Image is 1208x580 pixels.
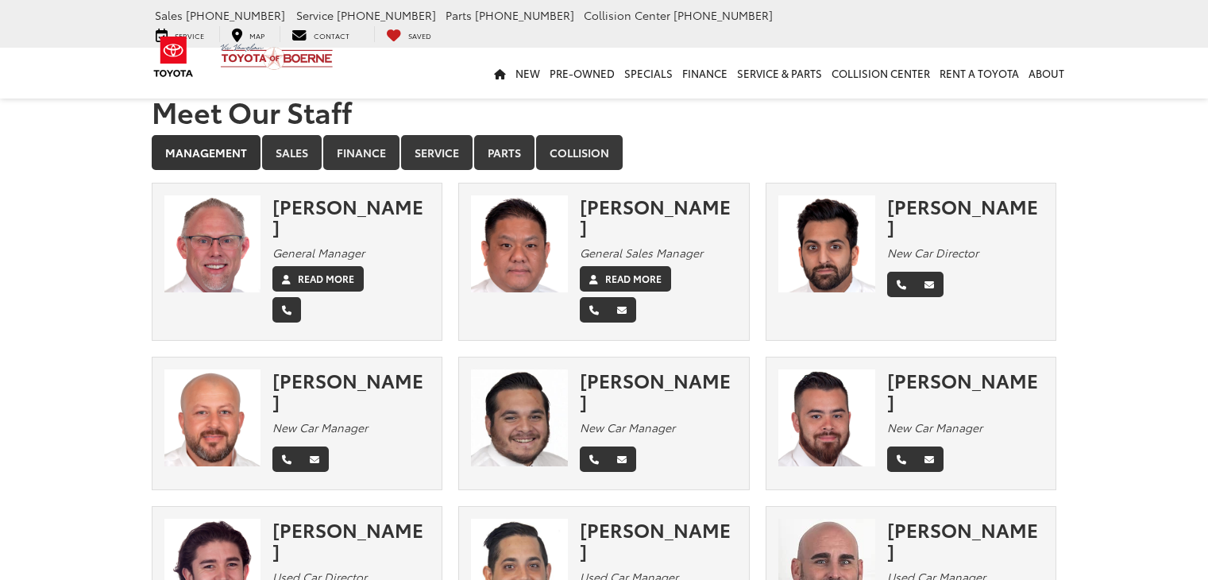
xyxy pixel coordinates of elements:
[220,43,334,71] img: Vic Vaughan Toyota of Boerne
[511,48,545,99] a: New
[778,195,875,292] img: Aman Shiekh
[474,135,535,170] a: Parts
[475,7,574,23] span: [PHONE_NUMBER]
[608,297,636,323] a: Email
[272,447,301,472] a: Phone
[887,447,916,472] a: Phone
[219,26,276,42] a: Map
[300,447,329,472] a: Email
[323,135,399,170] a: Finance
[144,26,216,42] a: Service
[887,519,1044,561] div: [PERSON_NAME]
[272,420,368,435] em: New Car Manager
[580,297,608,323] a: Phone
[732,48,827,99] a: Service & Parts: Opens in a new tab
[887,272,916,297] a: Phone
[580,195,737,238] div: [PERSON_NAME]
[489,48,511,99] a: Home
[262,135,322,170] a: Sales
[580,245,703,261] em: General Sales Manager
[619,48,677,99] a: Specials
[471,195,568,292] img: Tuan Tran
[935,48,1024,99] a: Rent a Toyota
[887,420,982,435] em: New Car Manager
[580,447,608,472] a: Phone
[152,95,1057,127] h1: Meet Our Staff
[272,266,364,292] a: Read More
[164,369,261,466] img: Sam Abraham
[374,26,443,42] a: My Saved Vehicles
[580,519,737,561] div: [PERSON_NAME]
[915,272,944,297] a: Email
[584,7,670,23] span: Collision Center
[1024,48,1069,99] a: About
[144,31,203,83] img: Toyota
[337,7,436,23] span: [PHONE_NUMBER]
[580,369,737,412] div: [PERSON_NAME]
[272,195,430,238] div: [PERSON_NAME]
[887,369,1044,412] div: [PERSON_NAME]
[446,7,472,23] span: Parts
[677,48,732,99] a: Finance
[152,135,1057,172] div: Department Tabs
[673,7,773,23] span: [PHONE_NUMBER]
[580,420,675,435] em: New Car Manager
[580,266,671,292] a: Read More
[296,7,334,23] span: Service
[272,369,430,412] div: [PERSON_NAME]
[545,48,619,99] a: Pre-Owned
[272,297,301,323] a: Phone
[471,369,568,466] img: Jerry Gomez
[605,272,662,286] label: Read More
[186,7,285,23] span: [PHONE_NUMBER]
[155,7,183,23] span: Sales
[272,245,365,261] em: General Manager
[280,26,361,42] a: Contact
[536,135,623,170] a: Collision
[887,245,978,261] em: New Car Director
[608,447,636,472] a: Email
[887,195,1044,238] div: [PERSON_NAME]
[298,272,354,286] label: Read More
[272,519,430,561] div: [PERSON_NAME]
[401,135,473,170] a: Service
[164,195,261,292] img: Chris Franklin
[827,48,935,99] a: Collision Center
[408,30,431,41] span: Saved
[152,135,261,170] a: Management
[915,447,944,472] a: Email
[778,369,875,466] img: Aaron Cooper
